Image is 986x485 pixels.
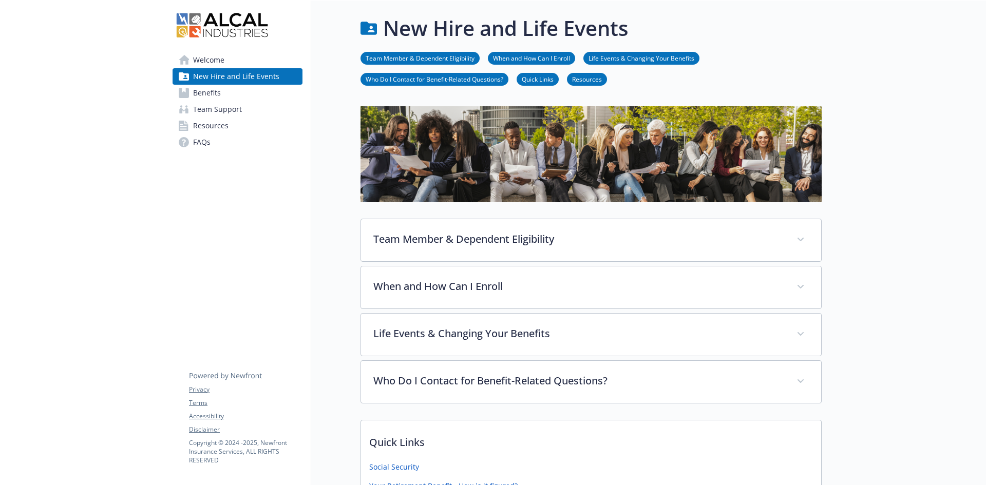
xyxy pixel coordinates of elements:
[383,13,628,44] h1: New Hire and Life Events
[193,68,279,85] span: New Hire and Life Events
[189,412,302,421] a: Accessibility
[361,266,821,308] div: When and How Can I Enroll
[373,326,784,341] p: Life Events & Changing Your Benefits
[193,134,211,150] span: FAQs
[361,106,822,202] img: new hire page banner
[173,85,302,101] a: Benefits
[193,52,224,68] span: Welcome
[189,385,302,394] a: Privacy
[173,118,302,134] a: Resources
[189,438,302,464] p: Copyright © 2024 - 2025 , Newfront Insurance Services, ALL RIGHTS RESERVED
[361,219,821,261] div: Team Member & Dependent Eligibility
[173,134,302,150] a: FAQs
[173,52,302,68] a: Welcome
[488,53,575,63] a: When and How Can I Enroll
[189,398,302,408] a: Terms
[193,118,229,134] span: Resources
[361,53,480,63] a: Team Member & Dependent Eligibility
[369,461,419,472] a: Social Security
[173,101,302,118] a: Team Support
[373,373,784,389] p: Who Do I Contact for Benefit-Related Questions?
[189,425,302,434] a: Disclaimer
[583,53,699,63] a: Life Events & Changing Your Benefits
[193,101,242,118] span: Team Support
[361,314,821,356] div: Life Events & Changing Your Benefits
[373,279,784,294] p: When and How Can I Enroll
[193,85,221,101] span: Benefits
[567,74,607,84] a: Resources
[373,231,784,247] p: Team Member & Dependent Eligibility
[173,68,302,85] a: New Hire and Life Events
[361,361,821,403] div: Who Do I Contact for Benefit-Related Questions?
[361,420,821,458] p: Quick Links
[361,74,508,84] a: Who Do I Contact for Benefit-Related Questions?
[517,74,559,84] a: Quick Links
